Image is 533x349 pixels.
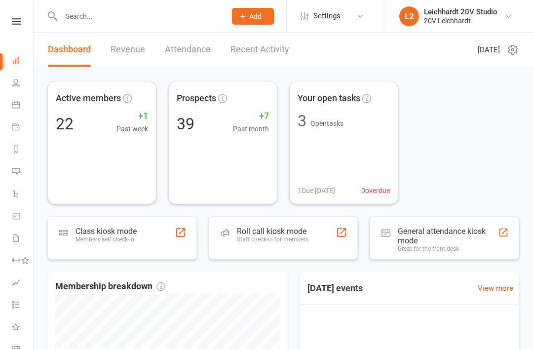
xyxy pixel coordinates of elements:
a: Calendar [12,95,34,117]
span: Settings [313,5,341,27]
div: Class kiosk mode [76,227,137,236]
span: [DATE] [478,44,500,56]
button: Add [232,8,274,25]
span: Past week [116,123,148,134]
span: Membership breakdown [55,279,165,294]
span: Past month [233,123,269,134]
a: Payments [12,117,34,139]
div: Staff check-in for members [237,236,308,243]
div: 3 [298,113,306,129]
div: Members self check-in [76,236,137,243]
a: Attendance [165,33,211,67]
div: Leichhardt 20V Studio [424,7,497,16]
div: 22 [56,116,74,132]
a: Dashboard [12,50,34,73]
h3: [DATE] events [300,279,371,297]
a: Dashboard [48,33,91,67]
span: +1 [116,109,148,123]
a: View more [478,282,513,294]
span: Open tasks [310,119,343,127]
a: Recent Activity [230,33,289,67]
span: +7 [233,109,269,123]
div: Great for the front desk [398,245,498,252]
div: 39 [177,116,194,132]
span: Add [249,12,262,20]
span: 1 Due [DATE] [298,185,335,196]
a: What's New [12,317,34,339]
span: Your open tasks [298,91,360,106]
span: Active members [56,91,121,106]
div: 20V Leichhardt [424,16,497,25]
a: Product Sales [12,206,34,228]
a: People [12,73,34,95]
div: L2 [399,6,419,26]
a: Reports [12,139,34,161]
a: Assessments [12,272,34,295]
span: Prospects [177,91,216,106]
span: 0 overdue [361,185,390,196]
input: Search... [58,9,219,23]
a: Revenue [111,33,145,67]
div: Roll call kiosk mode [237,227,308,236]
div: General attendance kiosk mode [398,227,498,245]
